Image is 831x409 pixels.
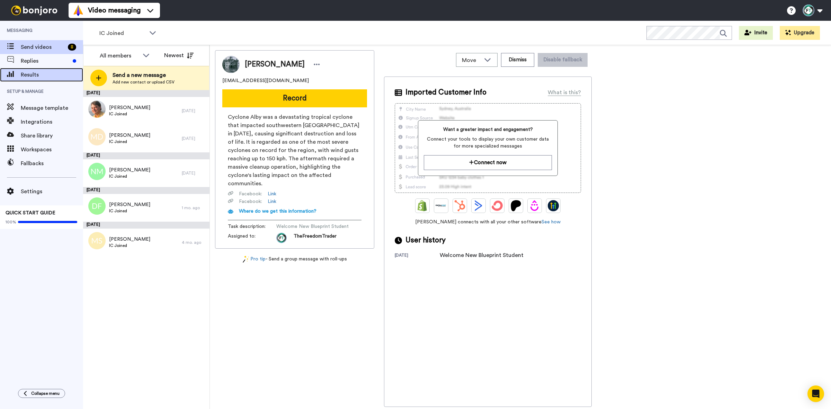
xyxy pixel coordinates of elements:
[113,79,175,85] span: Add new contact or upload CSV
[548,200,559,211] img: GoHighLevel
[68,44,76,51] div: 8
[222,77,309,84] span: [EMAIL_ADDRESS][DOMAIN_NAME]
[73,5,84,16] img: vm-color.svg
[109,132,150,139] span: [PERSON_NAME]
[436,200,447,211] img: Ontraport
[228,223,276,230] span: Task description :
[109,167,150,174] span: [PERSON_NAME]
[395,252,440,259] div: [DATE]
[182,136,206,141] div: [DATE]
[417,200,428,211] img: Shopify
[222,56,240,73] img: Image of Alby Flood
[492,200,503,211] img: ConvertKit
[529,200,540,211] img: Drip
[83,222,209,229] div: [DATE]
[424,155,552,170] button: Connect now
[239,209,316,214] span: Where do we get this information?
[88,232,106,249] img: ms.png
[405,235,446,246] span: User history
[405,87,486,98] span: Imported Customer Info
[215,256,374,263] div: - Send a group message with roll-ups
[182,108,206,114] div: [DATE]
[424,136,552,150] span: Connect your tools to display your own customer data for more specialized messages
[6,211,55,215] span: QUICK START GUIDE
[276,223,349,230] span: Welcome New Blueprint Student
[31,391,60,396] span: Collapse menu
[462,56,481,64] span: Move
[538,53,588,67] button: Disable fallback
[88,197,106,215] img: df.png
[88,6,141,15] span: Video messaging
[109,236,150,243] span: [PERSON_NAME]
[268,198,276,205] a: Link
[548,88,581,97] div: What is this?
[109,111,150,117] span: IC Joined
[473,200,484,211] img: ActiveCampaign
[83,187,209,194] div: [DATE]
[245,59,305,70] span: [PERSON_NAME]
[268,190,276,197] a: Link
[6,219,16,225] span: 100%
[8,6,60,15] img: bj-logo-header-white.svg
[88,100,106,118] img: ea761ca6-606b-4188-af95-5dddf9020a48.jpg
[739,26,773,40] button: Invite
[542,220,561,224] a: See how
[454,200,465,211] img: Hubspot
[159,48,199,62] button: Newest
[83,90,209,97] div: [DATE]
[109,208,150,214] span: IC Joined
[109,243,150,248] span: IC Joined
[228,233,276,243] span: Assigned to:
[21,132,83,140] span: Share library
[294,233,337,243] span: TheFreedomTrader
[501,53,534,67] button: Dismiss
[182,170,206,176] div: [DATE]
[21,118,83,126] span: Integrations
[510,200,521,211] img: Patreon
[83,152,209,159] div: [DATE]
[113,71,175,79] span: Send a new message
[182,205,206,211] div: 1 mo. ago
[440,251,524,259] div: Welcome New Blueprint Student
[243,256,249,263] img: magic-wand.svg
[21,145,83,154] span: Workspaces
[21,71,83,79] span: Results
[239,198,262,205] span: Facebook :
[109,104,150,111] span: [PERSON_NAME]
[18,389,65,398] button: Collapse menu
[222,89,367,107] button: Record
[21,159,83,168] span: Fallbacks
[276,233,287,243] img: aa511383-47eb-4547-b70f-51257f42bea2-1630295480.jpg
[424,126,552,133] span: Want a greater impact and engagement?
[395,219,581,225] span: [PERSON_NAME] connects with all your other software
[21,187,83,196] span: Settings
[99,29,146,37] span: IC Joined
[21,57,70,65] span: Replies
[243,256,266,263] a: Pro tip
[807,385,824,402] div: Open Intercom Messenger
[109,139,150,144] span: IC Joined
[100,52,139,60] div: All members
[88,128,106,145] img: md.png
[182,240,206,245] div: 4 mo. ago
[109,201,150,208] span: [PERSON_NAME]
[228,113,361,188] span: Cyclone Alby was a devastating tropical cyclone that impacted southwestern [GEOGRAPHIC_DATA] in [...
[780,26,820,40] button: Upgrade
[21,43,65,51] span: Send videos
[109,174,150,179] span: IC Joined
[239,190,262,197] span: Facebook :
[88,163,106,180] img: nm.png
[21,104,83,112] span: Message template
